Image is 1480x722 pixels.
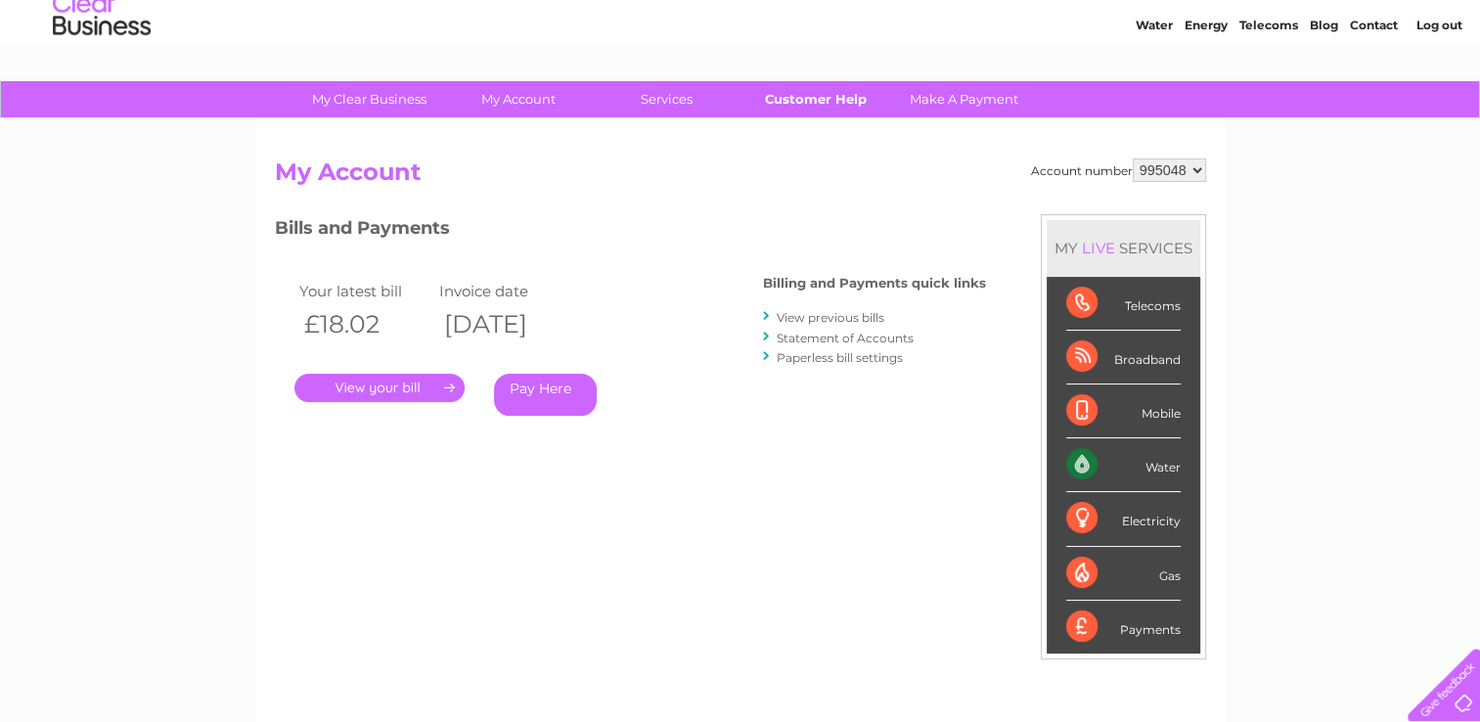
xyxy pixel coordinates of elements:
[275,214,986,248] h3: Bills and Payments
[1047,220,1200,276] div: MY SERVICES
[294,278,435,304] td: Your latest bill
[1066,438,1181,492] div: Water
[586,81,747,117] a: Services
[1415,83,1461,98] a: Log out
[275,158,1206,196] h2: My Account
[434,304,575,344] th: [DATE]
[1066,601,1181,654] div: Payments
[763,276,986,291] h4: Billing and Payments quick links
[1350,83,1398,98] a: Contact
[434,278,575,304] td: Invoice date
[294,304,435,344] th: £18.02
[735,81,896,117] a: Customer Help
[1031,158,1206,182] div: Account number
[1111,10,1246,34] a: 0333 014 3131
[279,11,1203,95] div: Clear Business is a trading name of Verastar Limited (registered in [GEOGRAPHIC_DATA] No. 3667643...
[289,81,450,117] a: My Clear Business
[1310,83,1338,98] a: Blog
[294,374,465,402] a: .
[52,51,152,111] img: logo.png
[1066,277,1181,331] div: Telecoms
[1066,384,1181,438] div: Mobile
[777,310,884,325] a: View previous bills
[883,81,1045,117] a: Make A Payment
[1239,83,1298,98] a: Telecoms
[494,374,597,416] a: Pay Here
[777,350,903,365] a: Paperless bill settings
[1136,83,1173,98] a: Water
[1078,239,1119,257] div: LIVE
[437,81,599,117] a: My Account
[777,331,914,345] a: Statement of Accounts
[1066,331,1181,384] div: Broadband
[1066,492,1181,546] div: Electricity
[1185,83,1228,98] a: Energy
[1066,547,1181,601] div: Gas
